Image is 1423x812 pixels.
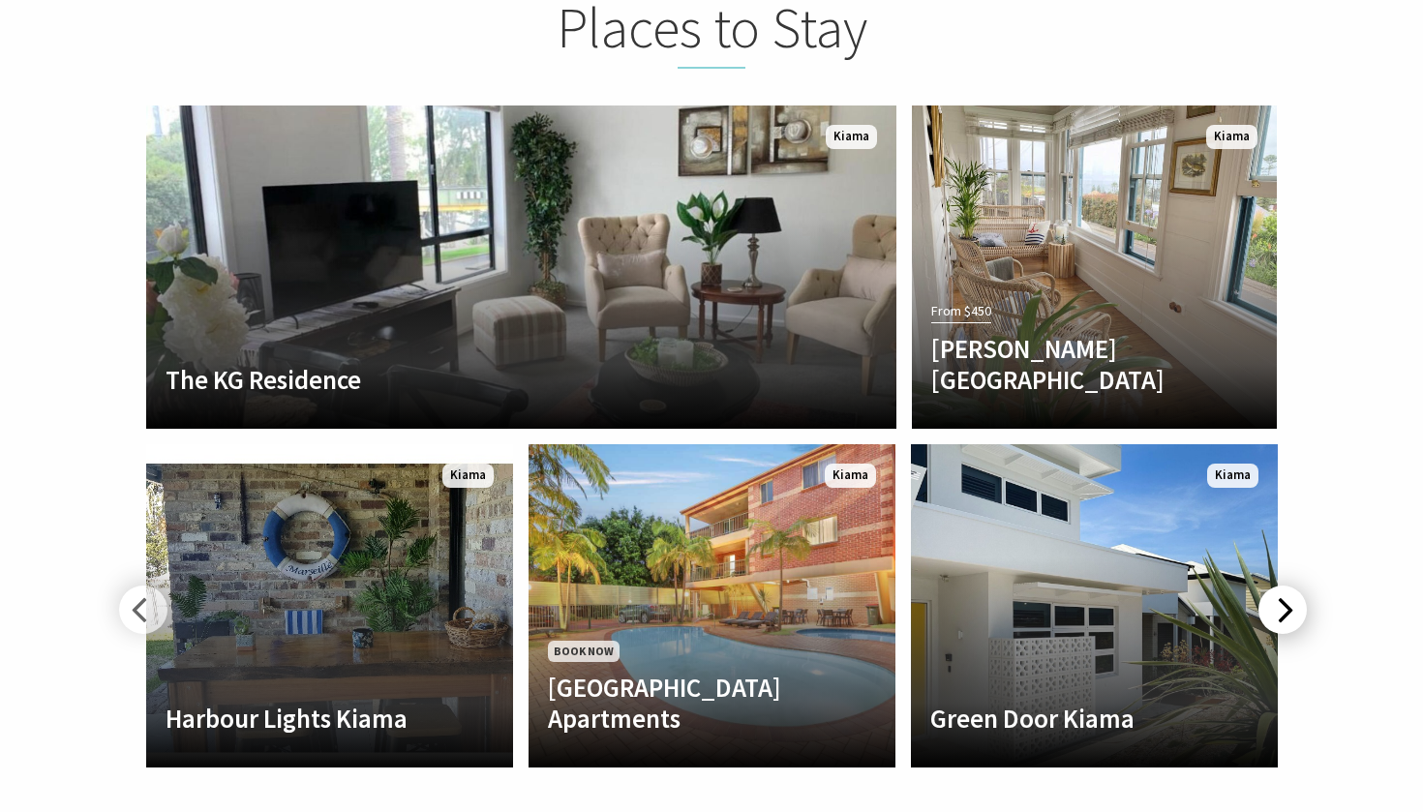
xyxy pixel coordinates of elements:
[166,703,439,734] h4: Harbour Lights Kiama
[931,333,1202,396] h4: [PERSON_NAME][GEOGRAPHIC_DATA]
[912,105,1277,429] a: From $450 [PERSON_NAME][GEOGRAPHIC_DATA] Kiama
[166,364,765,395] h4: The KG Residence
[146,105,896,429] a: Another Image Used The KG Residence Kiama
[826,125,877,149] span: Kiama
[825,464,876,488] span: Kiama
[548,641,620,661] span: Book Now
[1207,464,1258,488] span: Kiama
[442,464,494,488] span: Kiama
[529,444,895,767] a: Another Image Used Book Now [GEOGRAPHIC_DATA] Apartments Kiama
[146,444,513,767] a: Another Image Used Harbour Lights Kiama Kiama
[1206,125,1257,149] span: Kiama
[911,444,1278,767] a: Another Image Used Green Door Kiama Kiama
[931,300,991,322] span: From $450
[930,703,1203,734] h4: Green Door Kiama
[548,672,821,735] h4: [GEOGRAPHIC_DATA] Apartments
